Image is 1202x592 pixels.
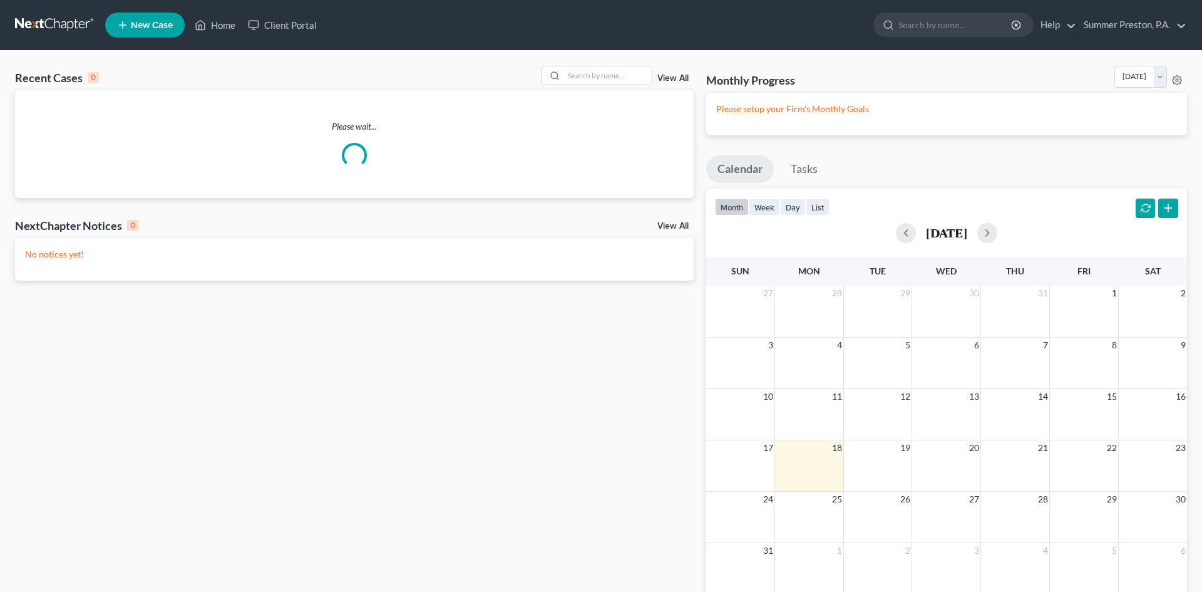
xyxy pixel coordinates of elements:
span: 6 [973,338,980,353]
span: 18 [831,440,843,455]
h2: [DATE] [926,226,967,239]
a: Client Portal [242,14,323,36]
a: Tasks [779,155,829,183]
span: 5 [904,338,912,353]
span: 25 [831,492,843,507]
a: View All [657,222,689,231]
span: 13 [968,389,980,404]
span: 14 [1037,389,1049,404]
span: 30 [968,286,980,301]
div: 0 [88,72,99,83]
span: 20 [968,440,980,455]
span: 28 [831,286,843,301]
p: Please setup your Firm's Monthly Goals [716,103,1177,115]
span: 11 [831,389,843,404]
a: Summer Preston, P.A. [1077,14,1186,36]
span: 1 [836,543,843,558]
span: 31 [762,543,774,558]
span: 27 [968,492,980,507]
p: Please wait... [15,120,694,133]
span: 24 [762,492,774,507]
span: 4 [1042,543,1049,558]
input: Search by name... [564,66,652,85]
div: NextChapter Notices [15,218,138,233]
span: 5 [1111,543,1118,558]
span: 16 [1174,389,1187,404]
span: Thu [1006,266,1024,276]
div: Recent Cases [15,70,99,85]
span: 1 [1111,286,1118,301]
span: 31 [1037,286,1049,301]
span: 26 [899,492,912,507]
span: 17 [762,440,774,455]
a: View All [657,74,689,83]
span: Wed [936,266,957,276]
span: 2 [904,543,912,558]
span: 29 [899,286,912,301]
span: 21 [1037,440,1049,455]
span: 6 [1179,543,1187,558]
span: 9 [1179,338,1187,353]
span: 3 [973,543,980,558]
span: 30 [1174,492,1187,507]
a: Help [1034,14,1076,36]
span: 29 [1106,492,1118,507]
a: Home [188,14,242,36]
span: 19 [899,440,912,455]
span: 12 [899,389,912,404]
span: 7 [1042,338,1049,353]
span: Tue [870,266,886,276]
h3: Monthly Progress [706,73,795,88]
span: 10 [762,389,774,404]
button: week [749,199,780,216]
span: Mon [798,266,820,276]
a: Calendar [706,155,774,183]
span: 4 [836,338,843,353]
span: 8 [1111,338,1118,353]
span: Sun [731,266,749,276]
p: No notices yet! [25,248,684,261]
div: 0 [127,220,138,231]
span: Sat [1145,266,1161,276]
span: Fri [1077,266,1091,276]
input: Search by name... [898,13,1013,36]
span: 28 [1037,492,1049,507]
span: 22 [1106,440,1118,455]
span: 15 [1106,389,1118,404]
button: month [715,199,749,216]
button: list [806,199,830,216]
span: 3 [767,338,774,353]
span: 2 [1179,286,1187,301]
span: 23 [1174,440,1187,455]
span: 27 [762,286,774,301]
span: New Case [131,21,173,30]
button: day [780,199,806,216]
